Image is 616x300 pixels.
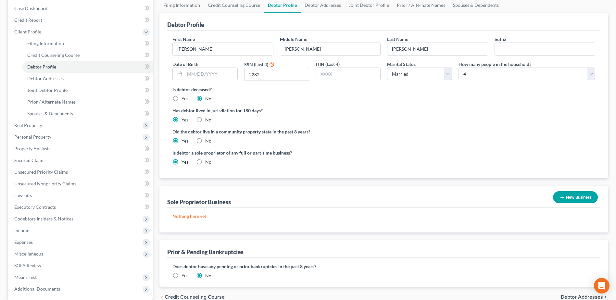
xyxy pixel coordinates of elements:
[27,111,73,116] span: Spouses & Dependents
[387,61,416,68] label: Marital Status
[14,286,60,292] span: Additional Documents
[553,191,598,203] button: New Business
[495,36,507,43] label: Suffix
[172,128,595,135] label: Did the debtor live in a community property state in the past 8 years?
[14,17,42,23] span: Credit Report
[245,68,309,81] input: XXXX
[14,228,29,233] span: Income
[172,213,595,219] p: Nothing here yet!
[172,61,198,68] label: Date of Birth
[495,43,595,55] input: --
[280,36,307,43] label: Middle Name
[594,278,610,294] div: Open Intercom Messenger
[167,248,244,256] div: Prior & Pending Bankruptcies
[14,169,68,175] span: Unsecured Priority Claims
[14,204,56,210] span: Executory Contracts
[22,49,153,61] a: Credit Counseling Course
[185,68,237,80] input: MM/DD/YYYY
[172,149,381,156] label: Is debtor a sole proprietor of any full or part-time business?
[387,36,408,43] label: Last Name
[9,166,153,178] a: Unsecured Priority Claims
[9,190,153,201] a: Lawsuits
[172,263,595,270] label: Does debtor have any pending or prior bankruptcies in the past 8 years?
[27,76,64,81] span: Debtor Addresses
[14,193,32,198] span: Lawsuits
[459,61,531,68] label: How many people in the household?
[14,29,41,34] span: Client Profile
[316,61,340,68] label: ITIN (Last 4)
[182,159,188,165] label: Yes
[205,138,211,144] label: No
[14,239,33,245] span: Expenses
[172,107,595,114] label: Has debtor lived in jurisdiction for 180 days?
[9,178,153,190] a: Unsecured Nonpriority Claims
[205,272,211,279] label: No
[387,43,487,55] input: --
[167,198,231,206] div: Sole Proprietor Business
[14,216,73,221] span: Codebtors Insiders & Notices
[14,263,41,268] span: SOFA Review
[172,86,595,93] label: Is debtor deceased?
[22,73,153,84] a: Debtor Addresses
[165,294,225,300] span: Credit Counseling Course
[561,294,603,300] span: Debtor Addresses
[182,272,188,279] label: Yes
[205,117,211,123] label: No
[182,95,188,102] label: Yes
[22,61,153,73] a: Debtor Profile
[159,294,165,300] i: chevron_left
[9,3,153,14] a: Case Dashboard
[27,64,56,69] span: Debtor Profile
[9,260,153,271] a: SOFA Review
[22,38,153,49] a: Filing Information
[172,36,195,43] label: First Name
[14,251,43,256] span: Miscellaneous
[22,108,153,119] a: Spouses & Dependents
[182,117,188,123] label: Yes
[14,122,42,128] span: Real Property
[9,155,153,166] a: Secured Claims
[22,96,153,108] a: Prior / Alternate Names
[561,294,608,300] button: Debtor Addresses chevron_right
[244,61,268,68] label: SSN (Last 4)
[603,294,608,300] i: chevron_right
[205,95,211,102] label: No
[27,41,64,46] span: Filing Information
[27,99,76,105] span: Prior / Alternate Names
[14,146,50,151] span: Property Analysis
[14,6,47,11] span: Case Dashboard
[316,68,380,80] input: XXXX
[9,143,153,155] a: Property Analysis
[9,14,153,26] a: Credit Report
[173,43,273,55] input: --
[9,201,153,213] a: Executory Contracts
[22,84,153,96] a: Joint Debtor Profile
[280,43,380,55] input: M.I
[167,21,204,29] div: Debtor Profile
[14,134,51,140] span: Personal Property
[14,274,37,280] span: Means Test
[159,294,225,300] button: chevron_left Credit Counseling Course
[14,157,45,163] span: Secured Claims
[27,87,68,93] span: Joint Debtor Profile
[182,138,188,144] label: Yes
[14,181,76,186] span: Unsecured Nonpriority Claims
[205,159,211,165] label: No
[27,52,80,58] span: Credit Counseling Course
